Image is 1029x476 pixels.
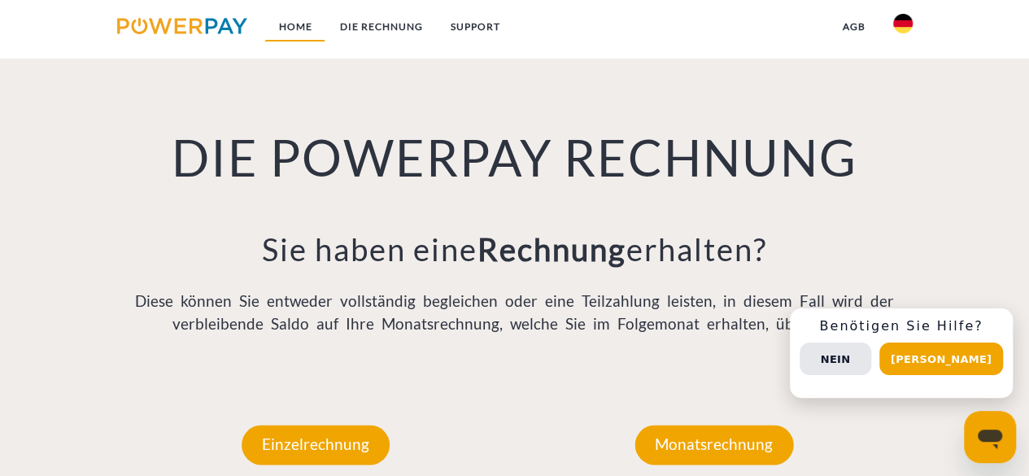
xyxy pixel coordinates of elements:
[264,12,325,41] a: Home
[634,425,793,464] p: Monatsrechnung
[800,318,1003,334] h3: Benötigen Sie Hilfe?
[116,290,913,336] p: Diese können Sie entweder vollständig begleichen oder eine Teilzahlung leisten, in diesem Fall wi...
[800,343,871,375] button: Nein
[879,343,1003,375] button: [PERSON_NAME]
[242,425,390,464] p: Einzelrechnung
[477,230,626,268] b: Rechnung
[325,12,436,41] a: DIE RECHNUNG
[790,308,1013,398] div: Schnellhilfe
[116,127,913,190] h1: DIE POWERPAY RECHNUNG
[436,12,513,41] a: SUPPORT
[829,12,879,41] a: agb
[893,14,913,33] img: de
[964,411,1016,463] iframe: Schaltfläche zum Öffnen des Messaging-Fensters
[117,18,248,34] img: logo-powerpay.svg
[116,230,913,269] h3: Sie haben eine erhalten?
